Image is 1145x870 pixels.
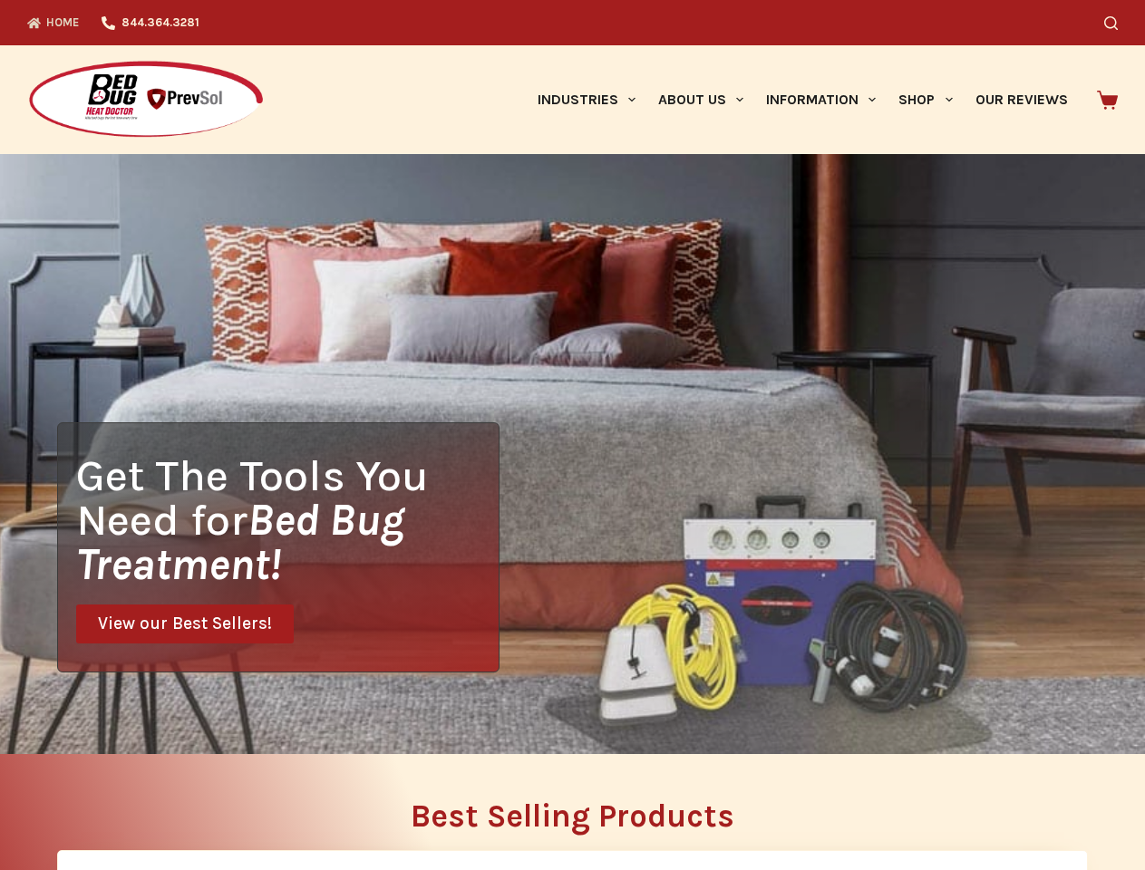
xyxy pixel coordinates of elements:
nav: Primary [526,45,1079,154]
h1: Get The Tools You Need for [76,453,499,586]
i: Bed Bug Treatment! [76,494,404,590]
a: Information [755,45,888,154]
h2: Best Selling Products [57,800,1088,832]
button: Search [1104,16,1118,30]
span: View our Best Sellers! [98,615,272,633]
a: Industries [526,45,646,154]
a: View our Best Sellers! [76,604,294,643]
a: About Us [646,45,754,154]
img: Prevsol/Bed Bug Heat Doctor [27,60,265,140]
a: Shop [888,45,964,154]
a: Our Reviews [964,45,1079,154]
